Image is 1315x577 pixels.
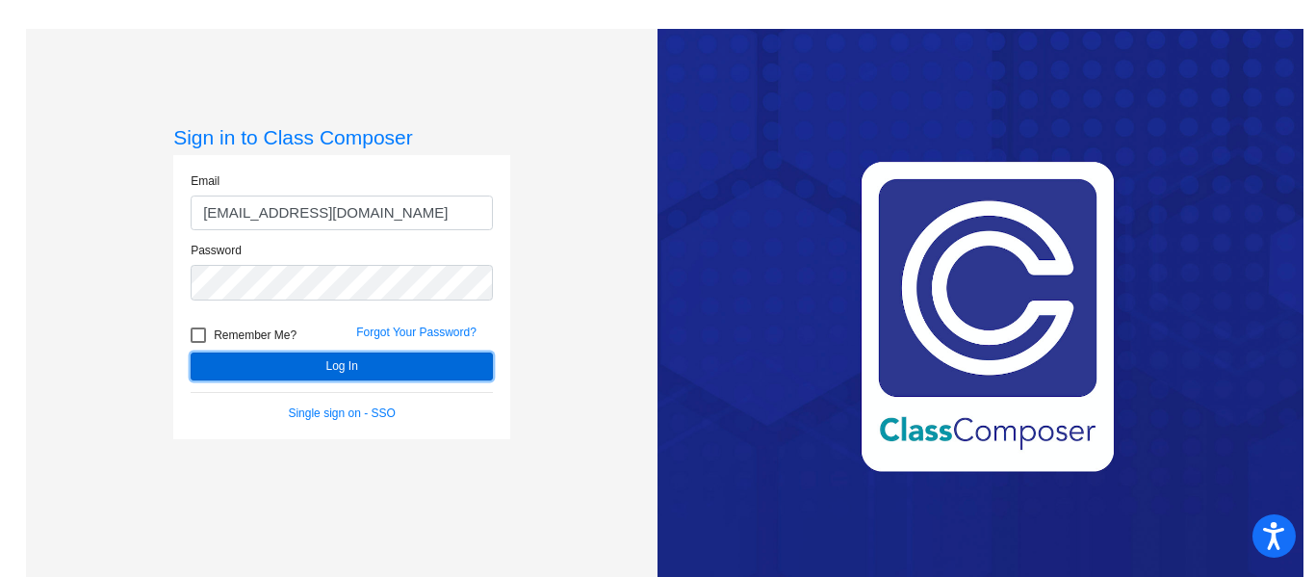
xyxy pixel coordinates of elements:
span: Remember Me? [214,324,297,347]
label: Password [191,242,242,259]
a: Forgot Your Password? [356,326,477,339]
button: Log In [191,353,493,380]
a: Single sign on - SSO [288,407,395,420]
label: Email [191,172,219,190]
h3: Sign in to Class Composer [173,125,510,149]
